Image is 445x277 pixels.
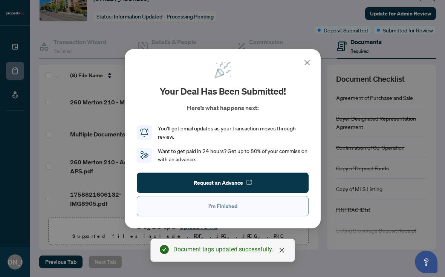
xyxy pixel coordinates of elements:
[159,85,286,97] h2: Your deal has been submitted!
[160,245,169,254] span: check-circle
[137,196,309,216] button: I'm Finished
[158,124,309,141] div: You’ll get email updates as your transaction moves through review.
[158,147,309,164] div: Want to get paid in 24 hours? Get up to 80% of your commission with an advance.
[208,200,237,212] span: I'm Finished
[278,246,286,254] a: Close
[279,247,285,253] span: close
[137,172,309,193] button: Request an Advance
[193,176,243,188] span: Request an Advance
[173,245,286,254] div: Document tags updated successfully.
[415,251,437,273] button: Open asap
[187,103,258,112] p: Here’s what happens next:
